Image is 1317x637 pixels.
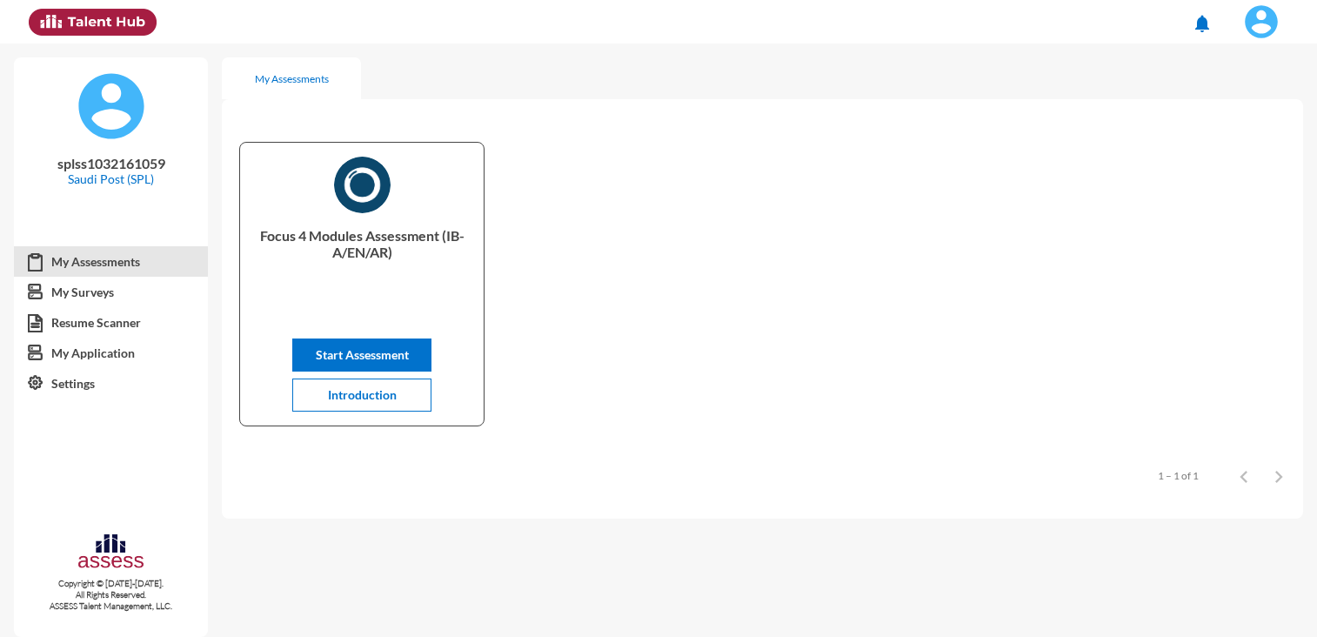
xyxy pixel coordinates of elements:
a: My Assessments [14,246,208,278]
img: assesscompany-logo.png [77,532,144,574]
span: Start Assessment [316,347,409,362]
img: AR)_1730316400291 [334,157,391,213]
a: Settings [14,368,208,399]
mat-icon: notifications [1192,13,1213,34]
p: Copyright © [DATE]-[DATE]. All Rights Reserved. ASSESS Talent Management, LLC. [14,578,208,612]
a: My Surveys [14,277,208,308]
span: Introduction [328,387,397,402]
button: Introduction [292,379,431,412]
a: Start Assessment [292,347,431,362]
p: Saudi Post (SPL) [28,171,194,186]
button: Next page [1261,459,1296,493]
div: 1 – 1 of 1 [1158,469,1199,482]
img: default%20profile%20image.svg [77,71,146,141]
p: splss1032161059 [28,155,194,171]
a: My Application [14,338,208,369]
p: Focus 4 Modules Assessment (IB- A/EN/AR) [254,227,470,297]
button: Start Assessment [292,339,431,372]
a: Resume Scanner [14,307,208,339]
button: Previous page [1227,459,1261,493]
div: My Assessments [255,72,329,85]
